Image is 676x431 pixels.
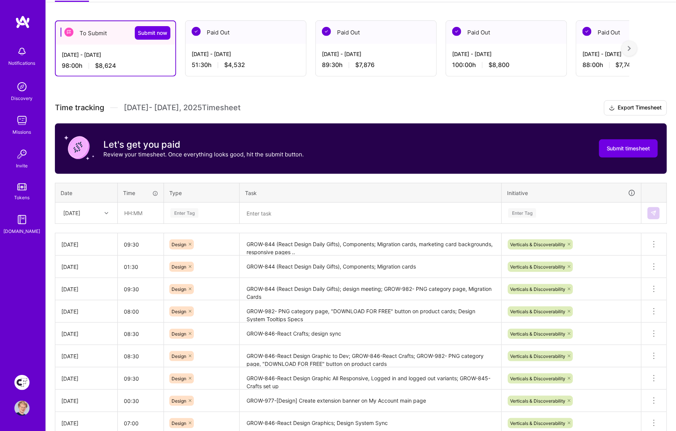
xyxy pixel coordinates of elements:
div: Missions [13,128,31,136]
div: [DATE] [61,397,111,405]
span: Design [172,309,186,314]
span: Submit timesheet [607,145,650,152]
input: HH:MM [118,234,164,255]
span: Design [172,420,186,426]
input: HH:MM [118,324,164,344]
textarea: GROW-977-[Design] Create extension banner on My Account main page [240,390,501,411]
div: [DATE] [61,308,111,315]
img: bell [14,44,30,59]
a: User Avatar [12,401,31,416]
img: teamwork [14,113,30,128]
div: [DATE] [61,263,111,271]
div: Invite [16,162,28,170]
div: Paid Out [446,21,567,44]
div: Discovery [11,94,33,102]
div: [DATE] - [DATE] [192,50,300,58]
span: Design [172,376,186,381]
button: Submit timesheet [599,139,658,158]
img: Creative Fabrica Project Team [14,375,30,390]
img: Paid Out [452,27,461,36]
img: Paid Out [192,27,201,36]
span: Design [172,331,186,337]
div: Initiative [507,189,636,197]
i: icon Download [609,104,615,112]
input: HH:MM [118,346,164,366]
div: Time [123,189,158,197]
div: Tokens [14,194,30,201]
input: HH:MM [118,257,164,277]
span: $8,800 [489,61,509,69]
span: Verticals & Discoverability [510,353,565,359]
th: Type [164,183,240,203]
th: Date [55,183,118,203]
div: [DATE] [61,330,111,338]
span: Design [172,286,186,292]
span: Time tracking [55,103,104,112]
img: right [628,46,631,51]
div: To Submit [56,21,175,45]
div: [DATE] [61,352,111,360]
span: Design [172,242,186,247]
div: Enter Tag [508,207,536,219]
textarea: GROW-846-React Crafts; design sync [240,323,501,344]
span: Verticals & Discoverability [510,242,565,247]
div: [DATE] [61,375,111,383]
div: 100:00 h [452,61,560,69]
img: logo [15,15,30,29]
div: 51:30 h [192,61,300,69]
textarea: GROW-844 (React Design Daily Gifts), Components; Migration cards [240,256,501,277]
span: Verticals & Discoverability [510,309,565,314]
span: Verticals & Discoverability [510,264,565,270]
img: Paid Out [322,27,331,36]
span: $7,876 [355,61,375,69]
span: Design [172,398,186,404]
span: Submit now [138,29,167,37]
input: HH:MM [118,301,164,322]
th: Task [240,183,502,203]
textarea: GROW-846-React Design Graphic to Dev; GROW-846-React Crafts; GROW-982- PNG category page, "DOWNLO... [240,346,501,367]
span: Verticals & Discoverability [510,420,565,426]
textarea: GROW-982- PNG category page, "DOWNLOAD FOR FREE" button on product cards; Design System Tooltips ... [240,301,501,322]
textarea: GROW-844 (React Design Daily Gifts), Components; Migration cards, marketing card backgrounds, res... [240,234,501,255]
textarea: GROW-846-React Design Graphic All Responsive, Logged in and logged out variants; GROW-845-Crafts ... [240,368,501,389]
img: guide book [14,212,30,227]
span: [DATE] - [DATE] , 2025 Timesheet [124,103,240,112]
div: 98:00 h [62,62,169,70]
div: Paid Out [316,21,436,44]
div: [DATE] - [DATE] [452,50,560,58]
input: HH:MM [118,279,164,299]
img: Submit [651,210,657,216]
button: Submit now [135,26,170,40]
div: [DATE] [61,419,111,427]
span: Design [172,353,186,359]
a: Creative Fabrica Project Team [12,375,31,390]
span: Verticals & Discoverability [510,398,565,404]
img: To Submit [64,28,73,37]
div: [DATE] [61,285,111,293]
div: 89:30 h [322,61,430,69]
div: Notifications [9,59,36,67]
img: Invite [14,147,30,162]
i: icon Chevron [105,211,108,215]
img: tokens [17,183,27,191]
img: discovery [14,79,30,94]
input: HH:MM [118,203,163,223]
img: Paid Out [582,27,592,36]
h3: Let's get you paid [103,139,304,150]
span: $7,744 [616,61,635,69]
button: Export Timesheet [604,100,667,116]
div: [DATE] - [DATE] [62,51,169,59]
span: Verticals & Discoverability [510,331,565,337]
div: [DATE] [61,240,111,248]
p: Review your timesheet. Once everything looks good, hit the submit button. [103,150,304,158]
div: Paid Out [186,21,306,44]
input: HH:MM [118,369,164,389]
textarea: GROW-844 (React Design Daily Gifts); design meeting; GROW-982- PNG category page, Migration Cards [240,279,501,300]
div: [DATE] [63,209,80,217]
span: Verticals & Discoverability [510,286,565,292]
span: Design [172,264,186,270]
div: Enter Tag [170,207,198,219]
span: $4,532 [224,61,245,69]
img: User Avatar [14,401,30,416]
span: Verticals & Discoverability [510,376,565,381]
